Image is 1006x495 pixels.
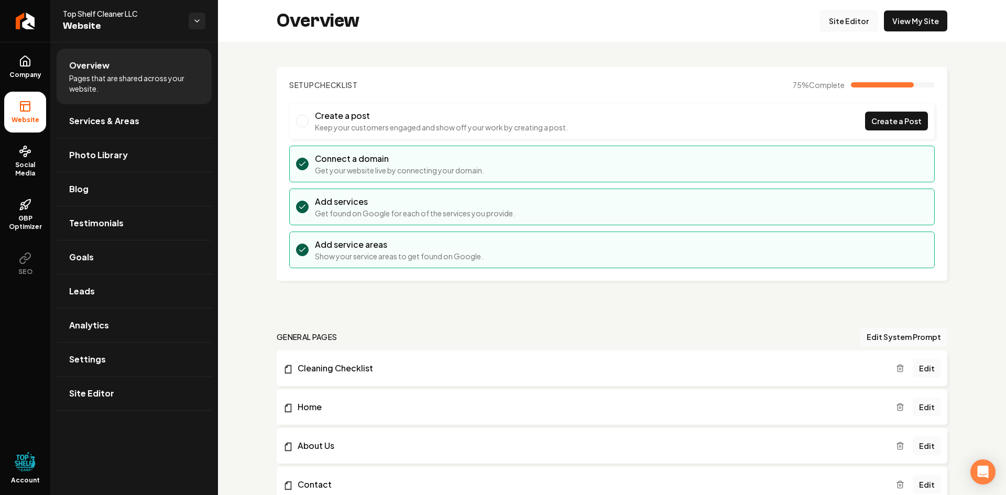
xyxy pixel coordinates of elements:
button: Edit System Prompt [860,327,947,346]
span: Testimonials [69,217,124,229]
span: Settings [69,353,106,366]
p: Keep your customers engaged and show off your work by creating a post. [315,122,568,133]
div: Open Intercom Messenger [970,459,996,485]
span: Setup [289,80,314,90]
a: Create a Post [865,112,928,130]
h3: Create a post [315,109,568,122]
span: Services & Areas [69,115,139,127]
img: Rebolt Logo [16,13,35,29]
h3: Add service areas [315,238,483,251]
span: Account [11,476,40,485]
a: Site Editor [820,10,878,31]
span: Blog [69,183,89,195]
h2: Overview [277,10,359,31]
a: Settings [57,343,212,376]
a: Analytics [57,309,212,342]
span: Create a Post [871,116,922,127]
a: Services & Areas [57,104,212,138]
span: Photo Library [69,149,128,161]
h2: general pages [277,332,337,342]
a: Edit [913,398,941,416]
a: GBP Optimizer [4,190,46,239]
a: Home [283,401,896,413]
p: Get your website live by connecting your domain. [315,165,484,175]
a: View My Site [884,10,947,31]
span: Social Media [4,161,46,178]
span: Analytics [69,319,109,332]
button: SEO [4,244,46,284]
h2: Checklist [289,80,358,90]
a: About Us [283,439,896,452]
span: Site Editor [69,387,114,400]
span: Company [5,71,46,79]
span: Website [7,116,43,124]
a: Cleaning Checklist [283,362,896,375]
span: Website [63,19,180,34]
a: Photo Library [57,138,212,172]
span: 75 % [793,80,845,90]
a: Edit [913,475,941,494]
a: Social Media [4,137,46,186]
p: Show your service areas to get found on Google. [315,251,483,261]
h3: Connect a domain [315,152,484,165]
a: Edit [913,436,941,455]
span: Pages that are shared across your website. [69,73,199,94]
span: GBP Optimizer [4,214,46,231]
span: Overview [69,59,110,72]
a: Blog [57,172,212,206]
span: SEO [14,268,37,276]
a: Site Editor [57,377,212,410]
p: Get found on Google for each of the services you provide. [315,208,515,218]
a: Goals [57,240,212,274]
a: Contact [283,478,896,491]
a: Company [4,47,46,87]
span: Leads [69,285,95,298]
span: Top Shelf Cleaner LLC [63,8,180,19]
img: Ethan Hormann [15,451,36,472]
span: Complete [809,80,845,90]
span: Goals [69,251,94,263]
a: Testimonials [57,206,212,240]
a: Leads [57,274,212,308]
button: Open user button [15,451,36,472]
a: Edit [913,359,941,378]
h3: Add services [315,195,515,208]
